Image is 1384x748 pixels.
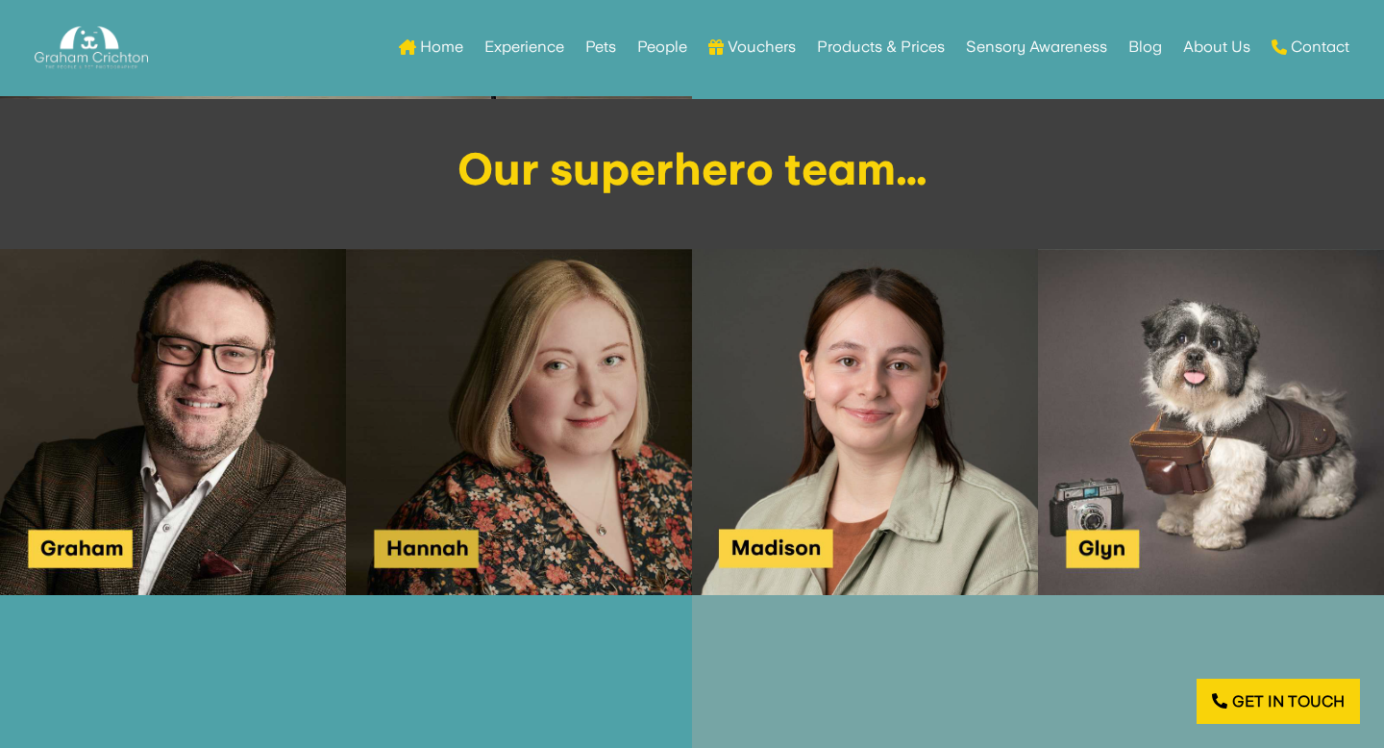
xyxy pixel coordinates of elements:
img: Madison [692,249,1038,595]
a: Experience [484,10,564,85]
img: Hannah Crichton [346,249,692,595]
a: People [637,10,687,85]
h1: Our superhero team… [48,147,1336,201]
a: Get in touch [1197,679,1360,724]
a: Pets [585,10,616,85]
a: Products & Prices [817,10,945,85]
a: Blog [1128,10,1162,85]
img: Graham Crichton Photography Logo - Graham Crichton - Belfast Family & Pet Photography Studio [35,21,148,74]
a: Glyn the Dog [1038,583,1384,598]
img: Glyn the Dog [1038,249,1384,595]
a: Madison [692,583,1038,598]
a: Home [399,10,463,85]
a: Hannah Crichton [346,583,692,598]
a: Sensory Awareness [966,10,1107,85]
a: Contact [1272,10,1349,85]
a: Vouchers [708,10,796,85]
a: About Us [1183,10,1250,85]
